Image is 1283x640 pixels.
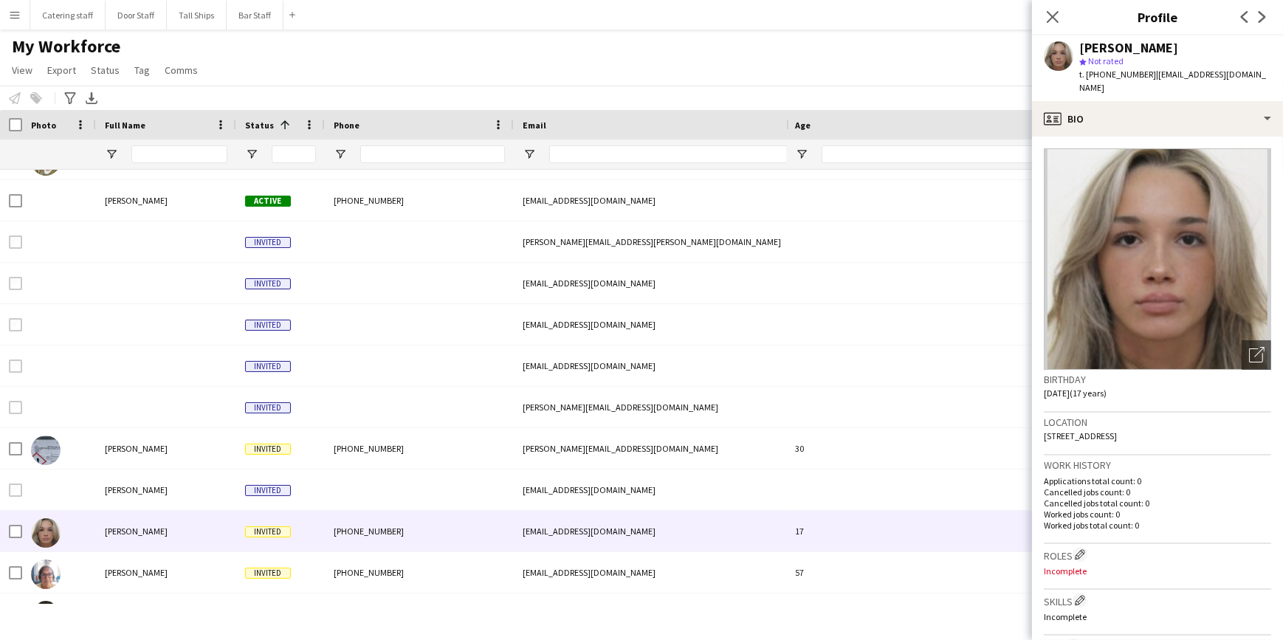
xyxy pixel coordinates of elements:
div: [PHONE_NUMBER] [325,180,514,221]
div: [PERSON_NAME][EMAIL_ADDRESS][DOMAIN_NAME] [514,593,809,634]
input: Age Filter Input [822,145,1236,163]
div: [PERSON_NAME] [1079,41,1178,55]
span: Invited [245,278,291,289]
div: Bio [1032,101,1283,137]
div: [PHONE_NUMBER] [325,428,514,469]
button: Catering staff [30,1,106,30]
span: [PERSON_NAME] [105,567,168,578]
button: Open Filter Menu [523,148,536,161]
h3: Birthday [1044,373,1271,386]
div: [PERSON_NAME][EMAIL_ADDRESS][DOMAIN_NAME] [514,387,809,427]
input: Row Selection is disabled for this row (unchecked) [9,359,22,373]
p: Worked jobs total count: 0 [1044,520,1271,531]
h3: Profile [1032,7,1283,27]
span: [STREET_ADDRESS] [1044,430,1117,441]
span: Invited [245,361,291,372]
button: Open Filter Menu [795,148,808,161]
a: Tag [128,61,156,80]
a: Comms [159,61,204,80]
app-action-btn: Advanced filters [61,89,79,107]
span: [PERSON_NAME] [105,526,168,537]
div: [EMAIL_ADDRESS][DOMAIN_NAME] [514,180,809,221]
div: [PHONE_NUMBER] [325,593,514,634]
input: Status Filter Input [272,145,316,163]
span: Email [523,120,546,131]
img: David McIntosh [31,436,61,465]
button: Tall Ships [167,1,227,30]
h3: Location [1044,416,1271,429]
div: [EMAIL_ADDRESS][DOMAIN_NAME] [514,469,809,510]
p: Incomplete [1044,565,1271,577]
div: [PERSON_NAME][EMAIL_ADDRESS][PERSON_NAME][DOMAIN_NAME] [514,221,809,262]
input: Row Selection is disabled for this row (unchecked) [9,318,22,331]
span: My Workforce [12,35,120,58]
input: Row Selection is disabled for this row (unchecked) [9,401,22,414]
input: Row Selection is disabled for this row (unchecked) [9,484,22,497]
span: Status [245,120,274,131]
p: Incomplete [1044,611,1271,622]
div: 30 [786,428,1245,469]
img: mia oneill [31,518,61,548]
h3: Skills [1044,593,1271,608]
div: [EMAIL_ADDRESS][DOMAIN_NAME] [514,552,809,593]
input: Row Selection is disabled for this row (unchecked) [9,277,22,290]
div: [EMAIL_ADDRESS][DOMAIN_NAME] [514,263,809,303]
span: Active [245,196,291,207]
input: Full Name Filter Input [131,145,227,163]
span: Invited [245,237,291,248]
span: Status [91,63,120,77]
span: Invited [245,485,291,496]
img: Sylvia Bradford [31,560,61,589]
span: [PERSON_NAME] [105,443,168,454]
p: Cancelled jobs total count: 0 [1044,498,1271,509]
span: Invited [245,444,291,455]
p: Applications total count: 0 [1044,475,1271,486]
button: Bar Staff [227,1,283,30]
button: Open Filter Menu [334,148,347,161]
span: Invited [245,320,291,331]
div: Open photos pop-in [1242,340,1271,370]
div: [PERSON_NAME][EMAIL_ADDRESS][DOMAIN_NAME] [514,428,809,469]
a: Export [41,61,82,80]
button: Door Staff [106,1,167,30]
button: Open Filter Menu [105,148,118,161]
span: View [12,63,32,77]
button: Open Filter Menu [245,148,258,161]
p: Cancelled jobs count: 0 [1044,486,1271,498]
div: [PHONE_NUMBER] [325,552,514,593]
span: Not rated [1088,55,1124,66]
input: Row Selection is disabled for this row (unchecked) [9,235,22,249]
p: Worked jobs count: 0 [1044,509,1271,520]
span: Full Name [105,120,145,131]
h3: Roles [1044,547,1271,562]
div: 17 [786,511,1245,551]
div: 57 [786,552,1245,593]
div: [EMAIL_ADDRESS][DOMAIN_NAME] [514,345,809,386]
span: Invited [245,568,291,579]
div: [PHONE_NUMBER] [325,511,514,551]
span: Invited [245,526,291,537]
span: Photo [31,120,56,131]
span: [PERSON_NAME] [105,195,168,206]
div: [EMAIL_ADDRESS][DOMAIN_NAME] [514,511,809,551]
span: Invited [245,402,291,413]
input: Phone Filter Input [360,145,505,163]
span: [PERSON_NAME] [105,484,168,495]
div: 31 [786,593,1245,634]
span: | [EMAIL_ADDRESS][DOMAIN_NAME] [1079,69,1266,93]
span: Tag [134,63,150,77]
span: Comms [165,63,198,77]
span: [DATE] (17 years) [1044,388,1107,399]
a: Status [85,61,125,80]
span: Phone [334,120,360,131]
div: [EMAIL_ADDRESS][DOMAIN_NAME] [514,304,809,345]
img: Clayton Sangbarani [31,601,61,630]
app-action-btn: Export XLSX [83,89,100,107]
span: Age [795,120,811,131]
img: Crew avatar or photo [1044,148,1271,370]
span: t. [PHONE_NUMBER] [1079,69,1156,80]
h3: Work history [1044,458,1271,472]
span: Export [47,63,76,77]
a: View [6,61,38,80]
input: Email Filter Input [549,145,800,163]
